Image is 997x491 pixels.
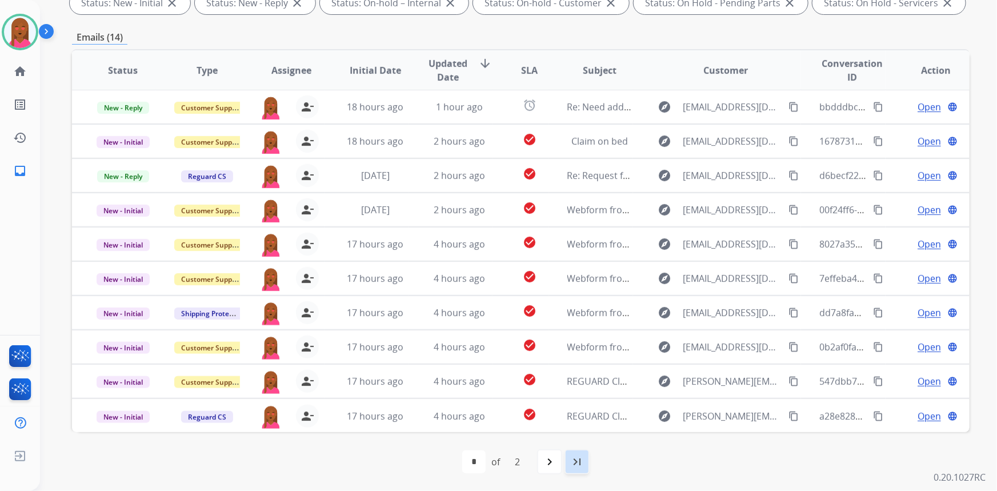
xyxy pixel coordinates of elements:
mat-icon: language [947,170,958,181]
span: Webform from [EMAIL_ADDRESS][DOMAIN_NAME] on [DATE] [567,238,826,250]
mat-icon: check_circle [523,373,536,386]
span: [PERSON_NAME][EMAIL_ADDRESS][PERSON_NAME][DOMAIN_NAME] [683,409,783,423]
mat-icon: explore [658,409,672,423]
span: Reguard CS [181,411,233,423]
mat-icon: content_copy [788,342,799,352]
span: 4 hours ago [434,272,485,285]
span: [EMAIL_ADDRESS][DOMAIN_NAME] [683,237,783,251]
span: Conversation ID [819,57,884,84]
span: Open [918,409,941,423]
span: 17 hours ago [347,341,403,353]
span: Customer Support [174,239,249,251]
mat-icon: person_remove [301,169,314,182]
span: Open [918,134,941,148]
mat-icon: content_copy [788,308,799,318]
span: SLA [521,63,538,77]
span: Open [918,374,941,388]
span: New - Reply [97,102,149,114]
span: dd7a8fab-8d24-44b0-ac8f-31c7c9479309 [819,306,992,319]
span: 7effeba4-29fc-43c0-9971-09ac43131885 [819,272,988,285]
mat-icon: content_copy [788,239,799,249]
mat-icon: check_circle [523,270,536,284]
mat-icon: person_remove [301,340,314,354]
span: 4 hours ago [434,375,485,388]
mat-icon: content_copy [873,411,883,421]
mat-icon: navigate_next [543,455,556,469]
span: 1 hour ago [436,101,483,113]
div: 2 [506,450,529,473]
p: Emails (14) [72,30,127,45]
mat-icon: language [947,205,958,215]
span: 2 hours ago [434,169,485,182]
img: agent-avatar [259,336,282,360]
span: New - Initial [97,376,150,388]
mat-icon: explore [658,306,672,320]
span: 00f24ff6-53b8-4e75-bbbe-9e065e6c78d9 [819,203,991,216]
span: Type [197,63,218,77]
img: agent-avatar [259,301,282,325]
mat-icon: inbox [13,164,27,178]
span: 2 hours ago [434,135,485,147]
mat-icon: person_remove [301,134,314,148]
span: 2 hours ago [434,203,485,216]
span: bbdddbcc-c802-4491-9939-a130d011c757 [819,101,997,113]
mat-icon: content_copy [873,342,883,352]
mat-icon: content_copy [873,102,883,112]
mat-icon: explore [658,272,672,285]
mat-icon: person_remove [301,203,314,217]
span: [EMAIL_ADDRESS][DOMAIN_NAME] [683,100,783,114]
span: 4 hours ago [434,410,485,422]
mat-icon: history [13,131,27,145]
mat-icon: alarm [523,98,536,112]
mat-icon: language [947,308,958,318]
span: d6becf22-a30b-4b83-aa95-5bcea9d87d6b [819,169,996,182]
span: 17 hours ago [347,272,403,285]
span: New - Initial [97,411,150,423]
mat-icon: last_page [570,455,584,469]
th: Action [886,50,970,90]
mat-icon: content_copy [788,376,799,386]
span: [PERSON_NAME][EMAIL_ADDRESS][PERSON_NAME][DOMAIN_NAME] [683,374,783,388]
mat-icon: check_circle [523,167,536,181]
mat-icon: check_circle [523,133,536,146]
img: agent-avatar [259,95,282,119]
span: 0b2af0fa-6c9b-4d21-874a-06bed6505361 [819,341,993,353]
span: Webform from [EMAIL_ADDRESS][DOMAIN_NAME] on [DATE] [567,203,826,216]
mat-icon: language [947,136,958,146]
img: agent-avatar [259,267,282,291]
img: avatar [4,16,36,48]
span: New - Initial [97,308,150,320]
span: 4 hours ago [434,341,485,353]
span: Status [108,63,138,77]
mat-icon: explore [658,134,672,148]
span: Open [918,203,941,217]
span: [EMAIL_ADDRESS][DOMAIN_NAME] [683,203,783,217]
span: Reguard CS [181,170,233,182]
span: Updated Date [427,57,469,84]
mat-icon: language [947,273,958,284]
span: 18 hours ago [347,101,403,113]
mat-icon: person_remove [301,306,314,320]
span: Initial Date [350,63,401,77]
mat-icon: language [947,239,958,249]
span: Webform from [EMAIL_ADDRESS][DOMAIN_NAME] on [DATE] [567,341,826,353]
mat-icon: home [13,65,27,78]
mat-icon: check_circle [523,235,536,249]
mat-icon: content_copy [873,308,883,318]
span: [EMAIL_ADDRESS][DOMAIN_NAME] [683,134,783,148]
span: New - Initial [97,136,150,148]
span: [EMAIL_ADDRESS][DOMAIN_NAME] [683,169,783,182]
span: Open [918,169,941,182]
mat-icon: check_circle [523,338,536,352]
span: 18 hours ago [347,135,403,147]
mat-icon: content_copy [788,273,799,284]
mat-icon: explore [658,169,672,182]
span: Webform from [EMAIL_ADDRESS][DOMAIN_NAME] on [DATE] [567,272,826,285]
span: New - Initial [97,273,150,285]
span: 547dbb72-fdcb-42f1-9640-5a091fabbe2f [819,375,990,388]
span: 17 hours ago [347,375,403,388]
span: 17 hours ago [347,410,403,422]
mat-icon: arrow_downward [478,57,492,70]
span: Re: Need additional information [567,101,705,113]
img: agent-avatar [259,198,282,222]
